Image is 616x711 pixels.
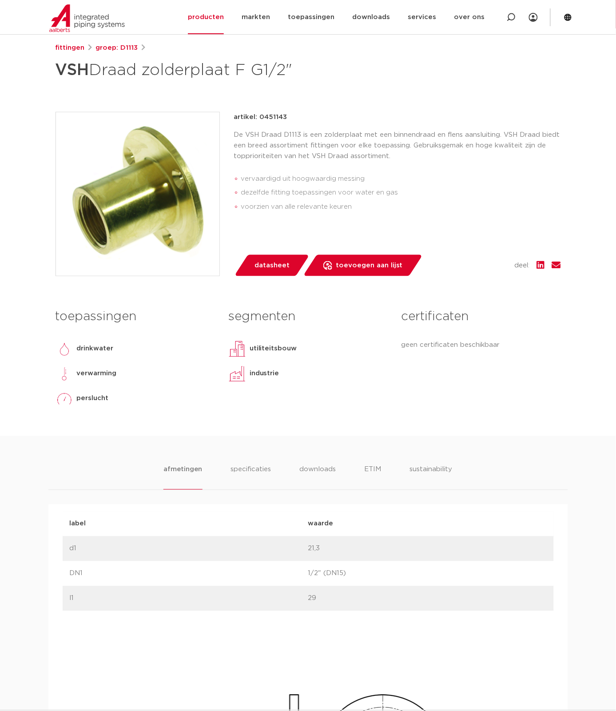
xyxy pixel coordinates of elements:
strong: VSH [56,62,89,78]
a: groep: D1113 [96,43,138,53]
p: 29 [308,593,547,604]
p: verwarming [77,369,117,379]
p: drinkwater [77,344,114,354]
li: afmetingen [163,465,202,490]
p: utiliteitsbouw [250,344,297,354]
a: fittingen [56,43,85,53]
p: waarde [308,519,547,529]
li: specificaties [231,465,271,490]
img: drinkwater [56,340,73,358]
img: utiliteitsbouw [228,340,246,358]
p: l1 [70,593,308,604]
img: industrie [228,365,246,383]
h3: segmenten [228,308,388,326]
p: industrie [250,369,279,379]
h1: Draad zolderplaat F G1/2" [56,57,389,83]
li: dezelfde fitting toepassingen voor water en gas [241,186,561,200]
p: De VSH Draad D1113 is een zolderplaat met een binnendraad en flens aansluiting. VSH Draad biedt e... [234,130,561,162]
p: label [70,519,308,529]
h3: certificaten [401,308,560,326]
p: artikel: 0451143 [234,112,287,123]
li: vervaardigd uit hoogwaardig messing [241,172,561,186]
img: verwarming [56,365,73,383]
p: geen certificaten beschikbaar [401,340,560,351]
h3: toepassingen [56,308,215,326]
li: sustainability [410,465,453,490]
p: 1/2" (DN15) [308,568,547,579]
p: 21,3 [308,544,547,554]
p: DN1 [70,568,308,579]
a: datasheet [234,255,310,276]
span: datasheet [254,258,290,273]
p: d1 [70,544,308,554]
li: downloads [300,465,336,490]
li: voorzien van alle relevante keuren [241,200,561,214]
span: deel: [515,260,530,271]
li: ETIM [365,465,382,490]
img: Product Image for VSH Draad zolderplaat F G1/2" [56,112,219,276]
span: toevoegen aan lijst [336,258,403,273]
p: perslucht [77,393,109,404]
img: perslucht [56,390,73,408]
